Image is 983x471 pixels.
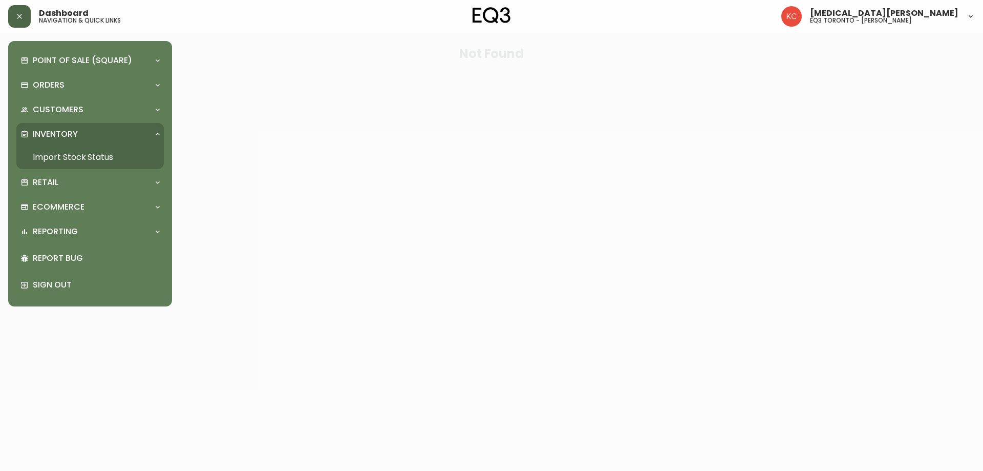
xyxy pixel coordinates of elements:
[16,196,164,218] div: Ecommerce
[39,9,89,17] span: Dashboard
[16,123,164,146] div: Inventory
[33,55,132,66] p: Point of Sale (Square)
[16,171,164,194] div: Retail
[16,272,164,298] div: Sign Out
[16,49,164,72] div: Point of Sale (Square)
[39,17,121,24] h5: navigation & quick links
[33,226,78,237] p: Reporting
[781,6,802,27] img: 6487344ffbf0e7f3b216948508909409
[33,253,160,264] p: Report Bug
[16,245,164,272] div: Report Bug
[16,98,164,121] div: Customers
[473,7,510,24] img: logo
[33,201,84,213] p: Ecommerce
[33,279,160,291] p: Sign Out
[810,9,958,17] span: [MEDICAL_DATA][PERSON_NAME]
[33,177,58,188] p: Retail
[16,220,164,243] div: Reporting
[33,129,78,140] p: Inventory
[810,17,912,24] h5: eq3 toronto - [PERSON_NAME]
[16,74,164,96] div: Orders
[16,146,164,169] a: Import Stock Status
[33,104,83,115] p: Customers
[33,79,65,91] p: Orders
